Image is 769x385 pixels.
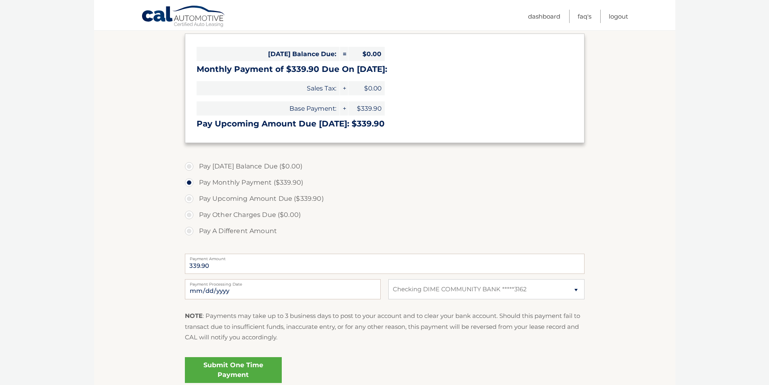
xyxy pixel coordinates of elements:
strong: NOTE [185,312,203,320]
label: Pay Monthly Payment ($339.90) [185,175,585,191]
span: + [340,81,348,95]
a: Cal Automotive [141,5,226,29]
a: Logout [609,10,628,23]
span: $0.00 [348,81,385,95]
span: Base Payment: [197,101,339,116]
span: Sales Tax: [197,81,339,95]
span: + [340,101,348,116]
label: Payment Amount [185,254,585,260]
a: Dashboard [528,10,560,23]
a: FAQ's [578,10,591,23]
span: [DATE] Balance Due: [197,47,339,61]
label: Pay A Different Amount [185,223,585,239]
input: Payment Date [185,279,381,299]
input: Payment Amount [185,254,585,274]
label: Pay Upcoming Amount Due ($339.90) [185,191,585,207]
h3: Monthly Payment of $339.90 Due On [DATE]: [197,64,573,74]
label: Pay [DATE] Balance Due ($0.00) [185,158,585,175]
h3: Pay Upcoming Amount Due [DATE]: $339.90 [197,119,573,129]
span: $339.90 [348,101,385,116]
p: : Payments may take up to 3 business days to post to your account and to clear your bank account.... [185,311,585,343]
span: = [340,47,348,61]
span: $0.00 [348,47,385,61]
label: Pay Other Charges Due ($0.00) [185,207,585,223]
a: Submit One Time Payment [185,357,282,383]
label: Payment Processing Date [185,279,381,286]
